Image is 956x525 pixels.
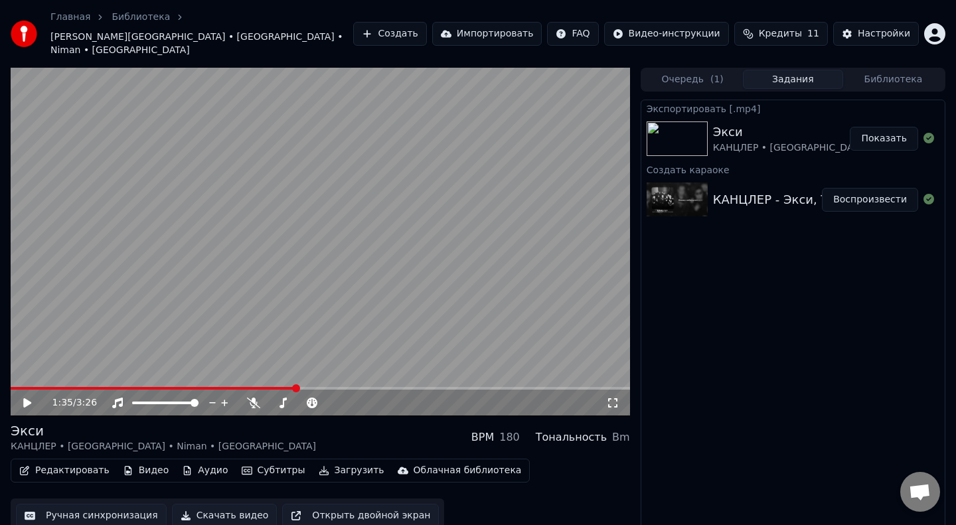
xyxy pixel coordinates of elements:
button: Аудио [177,461,233,480]
button: Настройки [833,22,919,46]
div: Создать караоке [641,161,945,177]
button: Очередь [643,70,743,89]
div: / [52,396,84,410]
button: Библиотека [843,70,943,89]
div: Экси [11,421,316,440]
img: youka [11,21,37,47]
a: Библиотека [112,11,170,24]
div: Экспортировать [.mp4] [641,100,945,116]
button: Редактировать [14,461,115,480]
span: [PERSON_NAME][GEOGRAPHIC_DATA] • [GEOGRAPHIC_DATA] • Niman • [GEOGRAPHIC_DATA] [50,31,353,57]
button: Создать [353,22,426,46]
button: Воспроизвести [822,188,918,212]
div: Облачная библиотека [414,464,522,477]
div: КАНЦЛЕР • [GEOGRAPHIC_DATA] • Niman • [GEOGRAPHIC_DATA] [11,440,316,453]
button: Импортировать [432,22,542,46]
span: 1:35 [52,396,73,410]
div: Настройки [858,27,910,40]
button: Показать [850,127,918,151]
div: Открытый чат [900,472,940,512]
button: Задания [743,70,843,89]
span: Кредиты [759,27,802,40]
div: Bm [612,429,630,445]
span: 3:26 [76,396,97,410]
button: Кредиты11 [734,22,828,46]
span: 11 [807,27,819,40]
button: Видео-инструкции [604,22,729,46]
div: 180 [499,429,520,445]
span: ( 1 ) [710,73,724,86]
button: Субтитры [236,461,311,480]
a: Главная [50,11,90,24]
div: Тональность [536,429,607,445]
div: BPM [471,429,494,445]
button: FAQ [547,22,598,46]
button: Загрузить [313,461,390,480]
nav: breadcrumb [50,11,353,57]
button: Видео [118,461,175,480]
